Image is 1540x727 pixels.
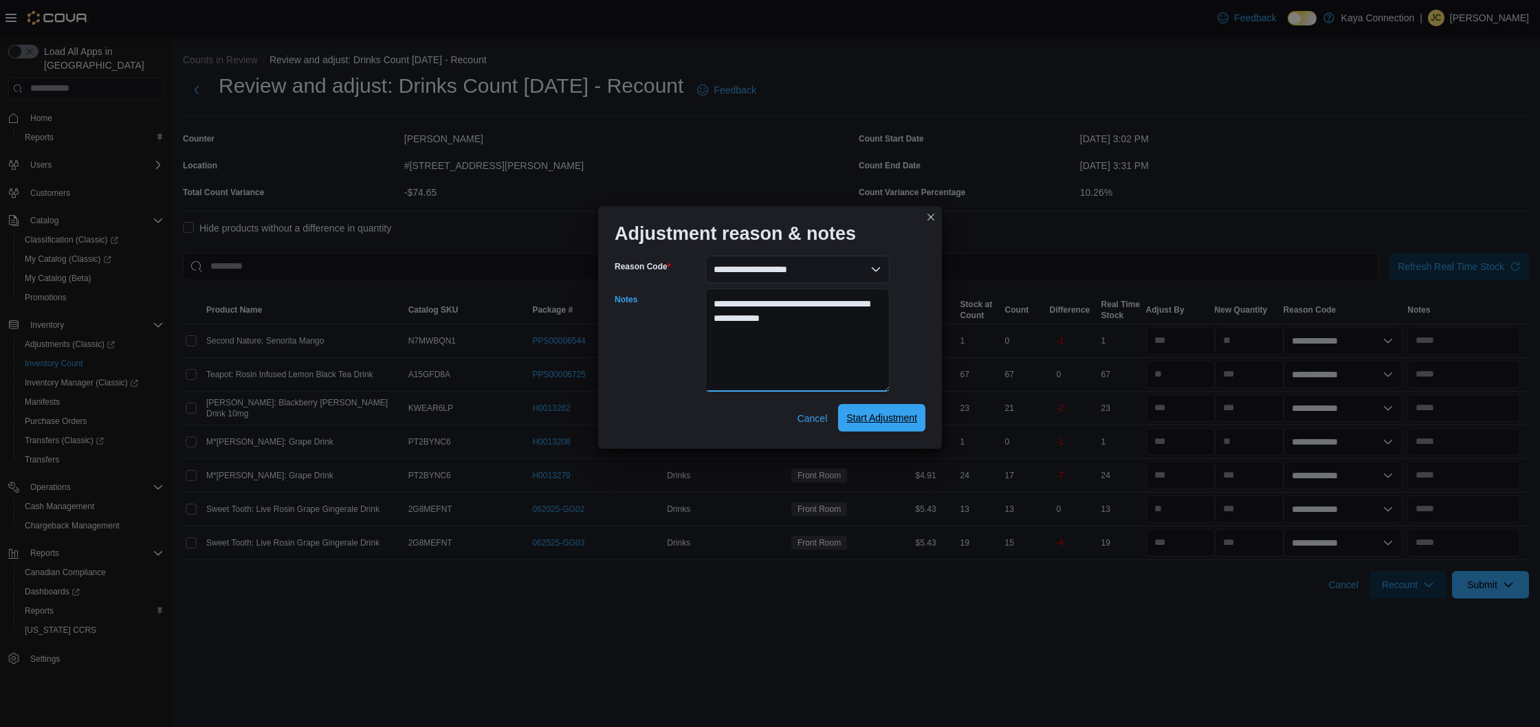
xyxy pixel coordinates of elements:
[797,412,828,425] span: Cancel
[792,405,833,432] button: Cancel
[838,404,925,432] button: Start Adjustment
[615,223,856,245] h1: Adjustment reason & notes
[846,411,917,425] span: Start Adjustment
[615,294,637,305] label: Notes
[923,209,939,225] button: Closes this modal window
[615,261,670,272] label: Reason Code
